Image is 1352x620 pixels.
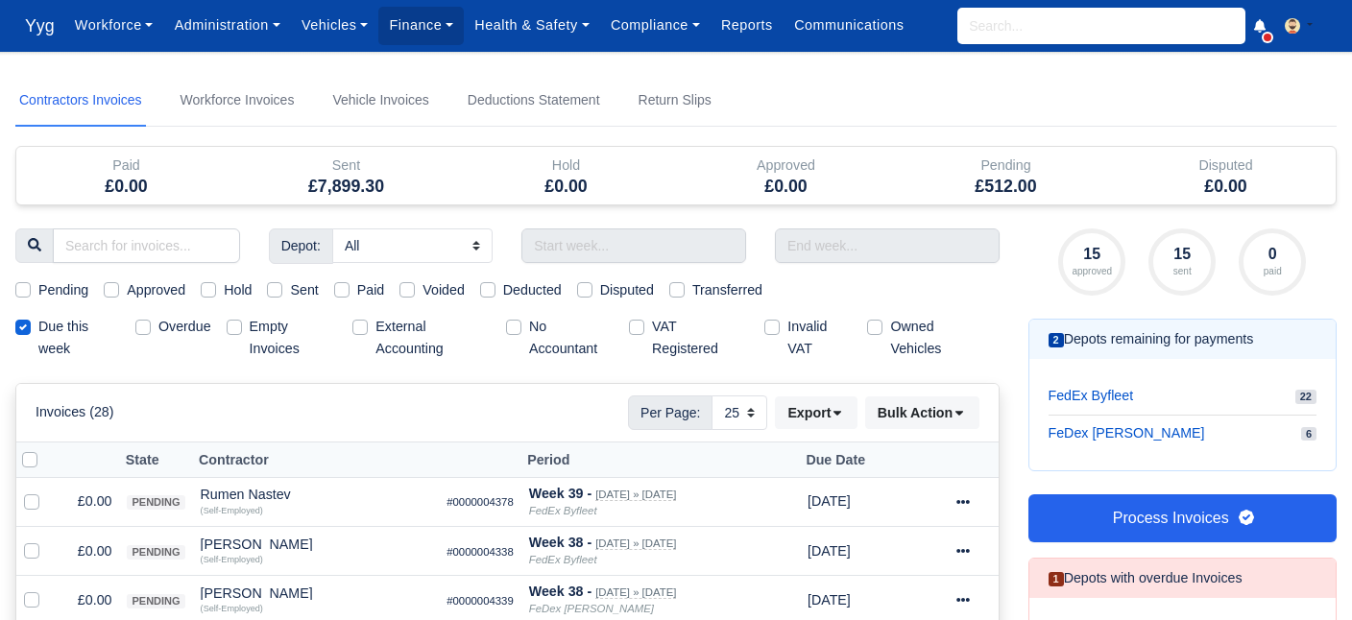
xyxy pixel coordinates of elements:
[1049,570,1243,586] h6: Depots with overdue Invoices
[1130,155,1321,177] div: Disputed
[471,177,662,197] h5: £0.00
[251,177,442,197] h5: £7,899.30
[1049,331,1254,347] h6: Depots remaining for payments
[38,316,120,360] label: Due this week
[201,586,432,600] div: [PERSON_NAME]
[269,228,333,263] span: Depot:
[529,554,597,565] i: FedEx Byfleet
[595,537,676,550] small: [DATE] » [DATE]
[595,489,676,501] small: [DATE] » [DATE]
[787,316,852,360] label: Invalid VAT
[64,7,164,44] a: Workforce
[38,279,88,301] label: Pending
[127,279,185,301] label: Approved
[31,177,222,197] h5: £0.00
[127,594,184,608] span: pending
[1028,494,1338,542] a: Process Invoices
[1049,333,1064,347] span: 2
[290,279,318,301] label: Sent
[808,493,851,509] span: 3 days from now
[690,155,881,177] div: Approved
[529,603,654,614] i: FeDex [PERSON_NAME]
[158,316,211,338] label: Overdue
[1295,390,1316,404] span: 22
[529,535,591,550] strong: Week 38 -
[635,75,715,127] a: Return Slips
[250,316,338,360] label: Empty Invoices
[600,7,711,44] a: Compliance
[529,584,591,599] strong: Week 38 -
[910,177,1101,197] h5: £512.00
[193,442,440,478] th: Contractor
[15,8,64,45] a: Yyg
[328,75,432,127] a: Vehicle Invoices
[800,442,922,478] th: Due Date
[53,228,240,263] input: Search for invoices...
[711,7,784,44] a: Reports
[201,604,263,613] small: (Self-Employed)
[775,396,864,429] div: Export
[1049,572,1064,586] span: 1
[378,7,464,44] a: Finance
[910,155,1101,177] div: Pending
[1116,147,1336,204] div: Disputed
[15,75,146,127] a: Contractors Invoices
[224,279,252,301] label: Hold
[357,279,385,301] label: Paid
[55,477,119,526] td: £0.00
[464,75,604,127] a: Deductions Statement
[775,228,1000,263] input: End week...
[1130,177,1321,197] h5: £0.00
[652,316,741,360] label: VAT Registered
[201,537,432,551] div: [PERSON_NAME]
[31,155,222,177] div: Paid
[957,8,1245,44] input: Search...
[471,155,662,177] div: Hold
[595,586,676,599] small: [DATE] » [DATE]
[1049,423,1205,443] span: FeDex [PERSON_NAME]
[865,396,979,429] div: Bulk Action
[808,543,851,559] span: 3 days from now
[1049,386,1134,406] span: FedEx Byfleet
[119,442,192,478] th: State
[521,228,746,263] input: Start week...
[177,75,299,127] a: Workforce Invoices
[291,7,379,44] a: Vehicles
[896,147,1116,204] div: Pending
[529,505,597,516] i: FedEx Byfleet
[236,147,456,204] div: Sent
[529,486,591,501] strong: Week 39 -
[447,496,514,508] small: #0000004378
[447,546,514,558] small: #0000004338
[15,7,64,45] span: Yyg
[692,279,762,301] label: Transferred
[201,555,263,564] small: (Self-Employed)
[164,7,291,44] a: Administration
[375,316,491,360] label: External Accounting
[127,545,184,560] span: pending
[521,442,800,478] th: Period
[628,395,712,430] span: Per Page:
[447,595,514,607] small: #0000004339
[775,396,857,429] button: Export
[201,488,432,501] div: Rumen Nastev
[890,316,983,360] label: Owned Vehicles
[251,155,442,177] div: Sent
[456,147,676,204] div: Hold
[529,316,614,360] label: No Accountant
[1049,416,1317,451] a: FeDex [PERSON_NAME] 6
[16,147,236,204] div: Paid
[503,279,562,301] label: Deducted
[422,279,465,301] label: Voided
[201,506,263,515] small: (Self-Employed)
[127,495,184,510] span: pending
[808,592,851,608] span: 3 days from now
[1301,427,1316,441] span: 6
[600,279,654,301] label: Disputed
[1256,528,1352,620] iframe: Chat Widget
[55,526,119,575] td: £0.00
[676,147,896,204] div: Approved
